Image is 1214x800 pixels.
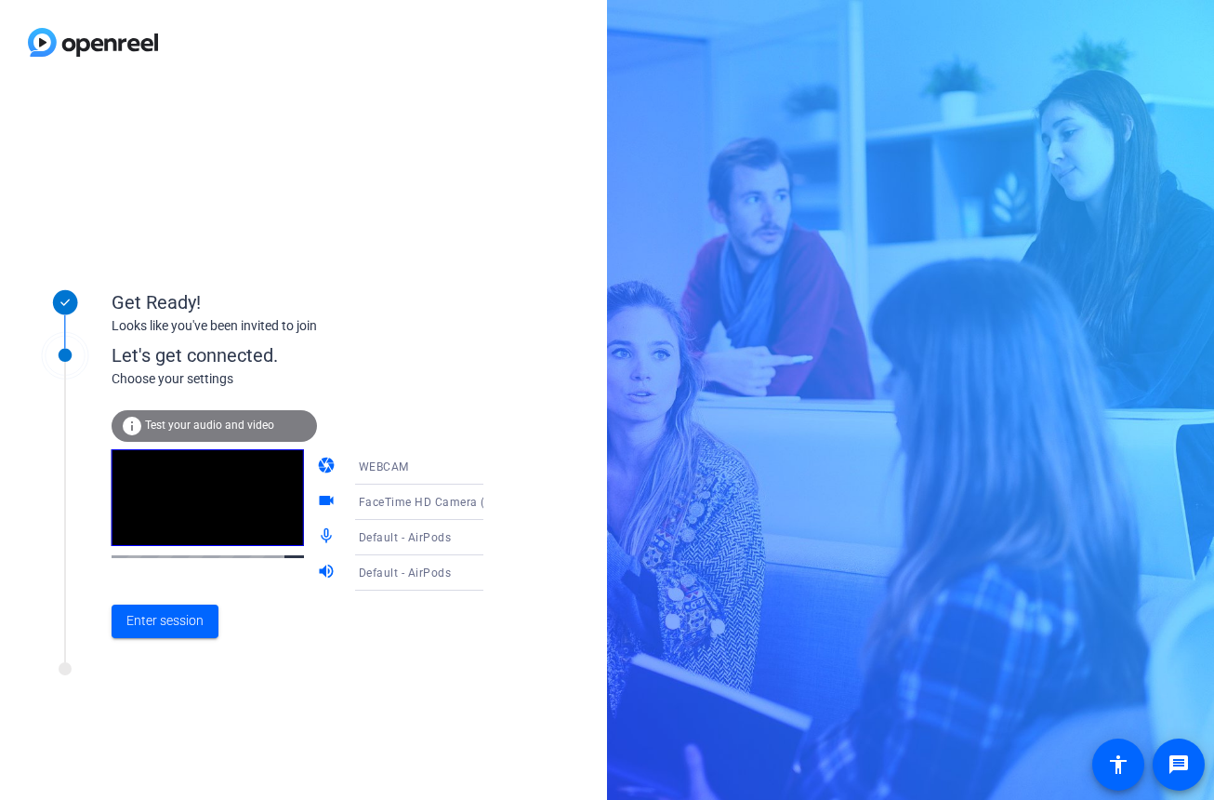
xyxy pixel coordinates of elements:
[359,567,452,580] span: Default - AirPods
[126,611,204,631] span: Enter session
[112,605,218,638] button: Enter session
[1107,753,1129,776] mat-icon: accessibility
[359,494,557,509] span: FaceTime HD Camera (D288:[DATE])
[359,460,409,473] span: WEBCAM
[112,316,483,336] div: Looks like you've been invited to join
[112,341,521,369] div: Let's get connected.
[145,419,274,432] span: Test your audio and video
[121,415,143,437] mat-icon: info
[317,527,339,549] mat-icon: mic_none
[112,288,483,316] div: Get Ready!
[317,562,339,584] mat-icon: volume_up
[1168,753,1190,776] mat-icon: message
[359,531,452,544] span: Default - AirPods
[317,491,339,513] mat-icon: videocam
[317,456,339,478] mat-icon: camera
[112,369,521,389] div: Choose your settings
